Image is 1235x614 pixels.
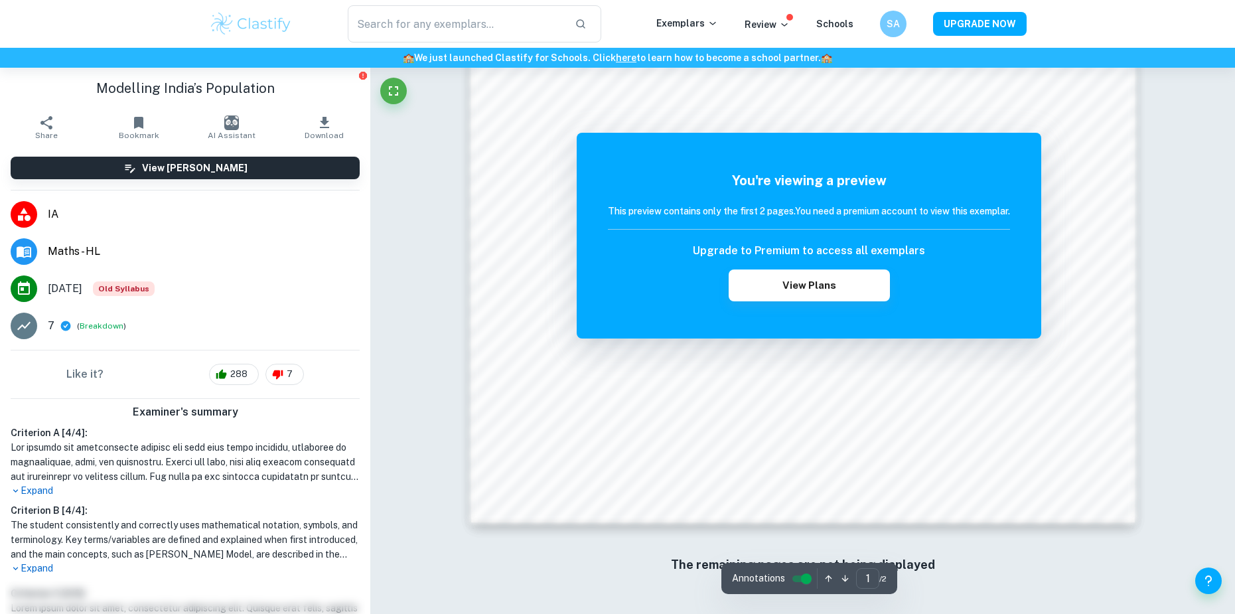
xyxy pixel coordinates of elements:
h6: View [PERSON_NAME] [142,161,248,175]
button: View [PERSON_NAME] [11,157,360,179]
span: Annotations [732,572,785,585]
img: Clastify logo [209,11,293,37]
h6: Upgrade to Premium to access all exemplars [693,243,925,259]
p: Exemplars [656,16,718,31]
span: 288 [223,368,255,381]
div: Although this IA is written for the old math syllabus (last exam in November 2020), the current I... [93,281,155,296]
h1: The student consistently and correctly uses mathematical notation, symbols, and terminology. Key ... [11,518,360,562]
h6: Like it? [66,366,104,382]
button: Breakdown [80,320,123,332]
a: here [616,52,636,63]
button: Report issue [358,70,368,80]
span: Share [35,131,58,140]
p: 7 [48,318,54,334]
span: 🏫 [403,52,414,63]
span: ( ) [77,320,126,333]
button: Download [278,109,371,146]
button: AI Assistant [185,109,278,146]
h6: SA [885,17,901,31]
h6: Criterion A [ 4 / 4 ]: [11,425,360,440]
button: SA [880,11,907,37]
h6: The remaining pages are not being displayed [498,556,1108,574]
p: Expand [11,484,360,498]
a: Schools [816,19,853,29]
span: Old Syllabus [93,281,155,296]
img: AI Assistant [224,115,239,130]
input: Search for any exemplars... [348,5,565,42]
h6: Examiner's summary [5,404,365,420]
span: Bookmark [119,131,159,140]
h6: We just launched Clastify for Schools. Click to learn how to become a school partner. [3,50,1232,65]
h1: Lor ipsumdo sit ametconsecte adipisc eli sedd eius tempo incididu, utlaboree do magnaaliquae, adm... [11,440,360,484]
p: Review [745,17,790,32]
span: / 2 [879,573,887,585]
button: Fullscreen [380,78,407,104]
button: Help and Feedback [1195,568,1222,594]
h6: This preview contains only the first 2 pages. You need a premium account to view this exemplar. [608,204,1010,218]
button: View Plans [729,269,889,301]
p: Expand [11,562,360,576]
h5: You're viewing a preview [608,171,1010,191]
span: Download [305,131,344,140]
span: AI Assistant [208,131,255,140]
h6: Criterion B [ 4 / 4 ]: [11,503,360,518]
span: IA [48,206,360,222]
span: 🏫 [821,52,832,63]
button: UPGRADE NOW [933,12,1027,36]
span: [DATE] [48,281,82,297]
button: Bookmark [93,109,186,146]
h1: Modelling India’s Population [11,78,360,98]
span: Maths - HL [48,244,360,260]
span: 7 [279,368,300,381]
